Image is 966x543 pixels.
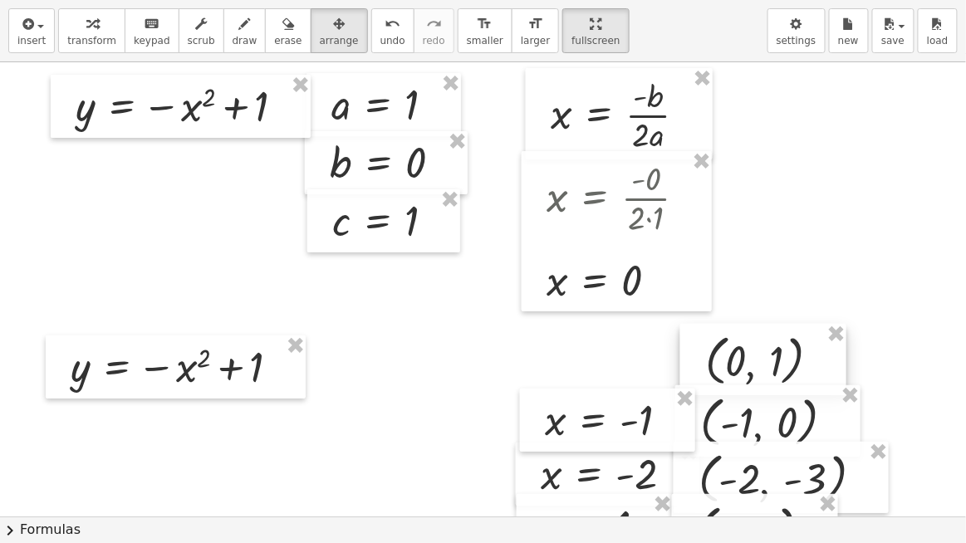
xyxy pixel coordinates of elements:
span: redo [423,35,445,46]
span: arrange [320,35,359,46]
button: redoredo [414,8,454,53]
i: redo [426,14,442,34]
button: undoundo [371,8,414,53]
button: new [829,8,869,53]
button: insert [8,8,55,53]
button: erase [265,8,311,53]
span: scrub [188,35,215,46]
button: load [918,8,958,53]
i: format_size [477,14,493,34]
span: smaller [467,35,503,46]
i: keyboard [144,14,159,34]
span: draw [233,35,257,46]
span: keypad [134,35,170,46]
button: format_sizesmaller [458,8,512,53]
button: format_sizelarger [512,8,559,53]
button: save [872,8,915,53]
button: scrub [179,8,224,53]
span: erase [274,35,302,46]
span: larger [521,35,550,46]
button: draw [223,8,267,53]
span: transform [67,35,116,46]
i: undo [385,14,400,34]
span: new [838,35,859,46]
button: keyboardkeypad [125,8,179,53]
span: fullscreen [571,35,620,46]
button: arrange [311,8,368,53]
span: save [881,35,905,46]
button: fullscreen [562,8,629,53]
span: load [927,35,949,46]
i: format_size [527,14,543,34]
span: settings [777,35,816,46]
button: settings [767,8,826,53]
button: transform [58,8,125,53]
span: undo [380,35,405,46]
span: insert [17,35,46,46]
